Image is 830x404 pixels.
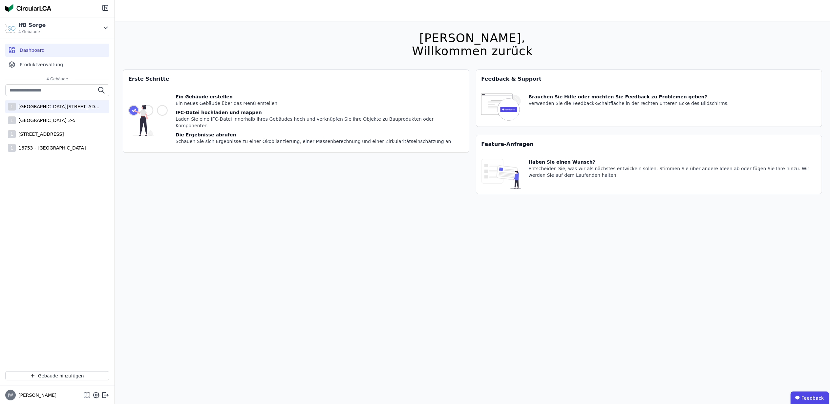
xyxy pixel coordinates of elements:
[481,159,521,189] img: feature_request_tile-UiXE1qGU.svg
[128,93,168,147] img: getting_started_tile-DrF_GRSv.svg
[412,45,533,58] div: Willkommen zurück
[18,29,46,34] span: 4 Gebäude
[8,393,13,397] span: JW
[40,76,75,82] span: 4 Gebäude
[176,93,464,100] div: Ein Gebäude erstellen
[412,31,533,45] div: [PERSON_NAME],
[529,165,817,178] div: Entscheiden Sie, was wir als nächstes entwickeln sollen. Stimmen Sie über andere Ideen ab oder fü...
[5,4,51,12] img: Concular
[476,135,822,153] div: Feature-Anfragen
[18,21,46,29] div: IfB Sorge
[16,145,86,151] div: 16753 - [GEOGRAPHIC_DATA]
[176,109,464,116] div: IFC-Datei hochladen und mappen
[176,100,464,107] div: Ein neues Gebäude über das Menü erstellen
[16,392,56,398] span: [PERSON_NAME]
[5,371,109,380] button: Gebäude hinzufügen
[20,47,45,53] span: Dashboard
[176,116,464,129] div: Laden Sie eine IFC-Datei innerhalb Ihres Gebäudes hoch und verknüpfen Sie ihre Objekte zu Bauprod...
[529,159,817,165] div: Haben Sie einen Wunsch?
[8,130,16,138] div: 1
[16,131,64,137] div: [STREET_ADDRESS]
[529,100,729,107] div: Verwenden Sie die Feedback-Schaltfläche in der rechten unteren Ecke des Bildschirms.
[176,138,464,145] div: Schauen Sie sich Ergebnisse zu einer Ökobilanzierung, einer Massenberechnung und einer Zirkularit...
[8,144,16,152] div: 1
[476,70,822,88] div: Feedback & Support
[5,23,16,33] img: IfB Sorge
[8,116,16,124] div: 1
[529,93,729,100] div: Brauchen Sie Hilfe oder möchten Sie Feedback zu Problemen geben?
[176,131,464,138] div: Die Ergebnisse abrufen
[8,103,16,111] div: 1
[481,93,521,121] img: feedback-icon-HCTs5lye.svg
[20,61,63,68] span: Produktverwaltung
[16,117,75,124] div: [GEOGRAPHIC_DATA] 2-5
[123,70,469,88] div: Erste Schritte
[16,103,101,110] div: [GEOGRAPHIC_DATA][STREET_ADDRESS]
